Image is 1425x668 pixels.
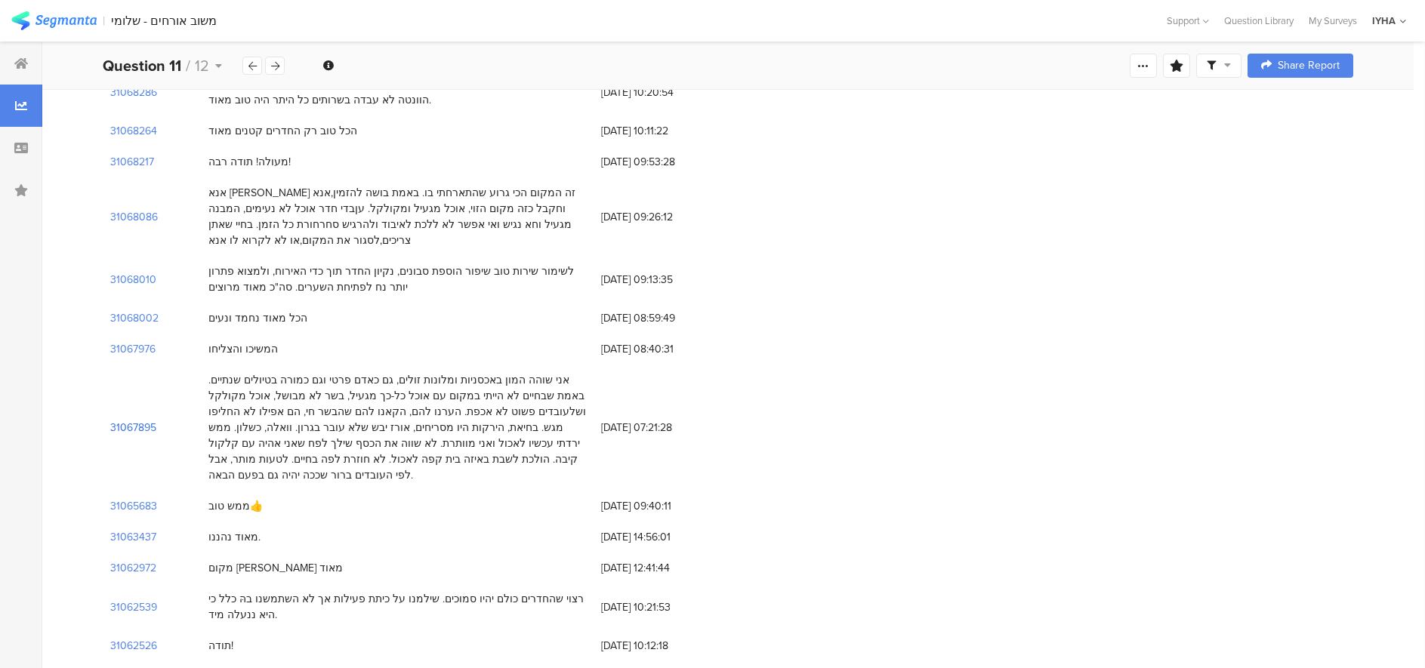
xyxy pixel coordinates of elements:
[110,341,156,357] section: 31067976
[601,310,722,326] span: [DATE] 08:59:49
[208,591,586,623] div: רצוי שהחדרים כולם יהיו סמוכים. שילמנו על כיתת פעילות אך לא השתמשנו בהּ כלל כי היא ננעלה מיד.
[208,185,586,248] div: אנא [PERSON_NAME] זה המקום הכי גרוע שהתארחתי בו. באמת בושה להזמין,אנא וחקבל כזה מקום הזוי, אוכל מ...
[208,263,586,295] div: לשימור שירות טוב שיפור הוספת סבונים, נקיון החדר תוך כדי האירוח, ולמצוא פתרון יותר נח לפתיחת השערי...
[601,272,722,288] span: [DATE] 09:13:35
[208,529,261,545] div: מאוד נהננו.
[601,209,722,225] span: [DATE] 09:26:12
[110,272,156,288] section: 31068010
[601,154,722,170] span: [DATE] 09:53:28
[601,341,722,357] span: [DATE] 08:40:31
[601,599,722,615] span: [DATE] 10:21:53
[1278,60,1340,71] span: Share Report
[110,123,157,139] section: 31068264
[601,85,722,100] span: [DATE] 10:20:54
[601,560,722,576] span: [DATE] 12:41:44
[1167,9,1209,32] div: Support
[208,498,263,514] div: ממש טוב👍
[208,154,291,170] div: מעולה! תודה רבה!
[110,599,157,615] section: 31062539
[110,638,157,654] section: 31062526
[110,498,157,514] section: 31065683
[111,14,217,28] div: משוב אורחים - שלומי
[186,54,190,77] span: /
[1217,14,1301,28] a: Question Library
[208,76,586,108] div: חבל שארוחת הבוקר מסתיימת ככ מהר הילדים לא קמו .ארוחת בוקר יחסית דלה .הוונטה לא עבדה בשרותים כל הי...
[601,638,722,654] span: [DATE] 10:12:18
[208,341,278,357] div: המשיכו והצליחו
[1301,14,1365,28] a: My Surveys
[103,12,105,29] div: |
[110,529,156,545] section: 31063437
[208,372,586,483] div: אני שוהה המון באכסניות ומלונות זולים, גם כאדם פרטי וגם כמורה בטיולים שנתיים. באמת שבחיים לא הייתי...
[110,310,159,326] section: 31068002
[110,85,157,100] section: 31068286
[601,498,722,514] span: [DATE] 09:40:11
[1372,14,1396,28] div: IYHA
[601,123,722,139] span: [DATE] 10:11:22
[11,11,97,30] img: segmanta logo
[195,54,209,77] span: 12
[601,420,722,436] span: [DATE] 07:21:28
[208,560,343,576] div: מקום [PERSON_NAME] מאוד
[110,154,154,170] section: 31068217
[208,123,357,139] div: הכל טוב רק החדרים קטנים מאוד
[110,420,156,436] section: 31067895
[601,529,722,545] span: [DATE] 14:56:01
[110,560,156,576] section: 31062972
[208,638,233,654] div: תודה!
[110,209,158,225] section: 31068086
[208,310,307,326] div: הכל מאוד נחמד ונעים
[103,54,181,77] b: Question 11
